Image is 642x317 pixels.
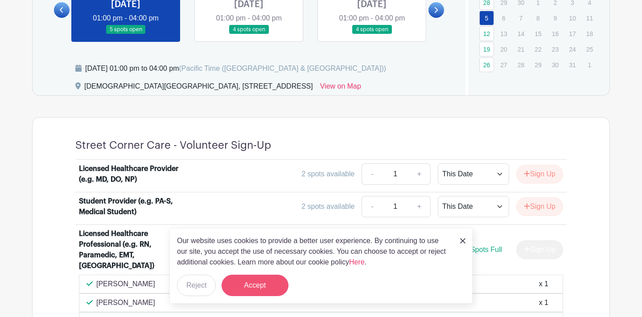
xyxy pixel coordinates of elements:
[222,275,288,296] button: Accept
[565,11,580,25] p: 10
[362,163,382,185] a: -
[516,197,563,216] button: Sign Up
[301,169,354,179] div: 2 spots available
[177,275,216,296] button: Reject
[539,297,548,308] div: x 1
[496,11,511,25] p: 6
[496,58,511,72] p: 27
[582,42,597,56] p: 25
[479,57,494,72] a: 26
[349,258,365,266] a: Here
[565,27,580,41] p: 17
[79,196,189,217] div: Student Provider (e.g. PA-S, Medical Student)
[548,11,563,25] p: 9
[531,42,545,56] p: 22
[514,11,528,25] p: 7
[582,11,597,25] p: 11
[548,42,563,56] p: 23
[84,81,313,95] div: [DEMOGRAPHIC_DATA][GEOGRAPHIC_DATA], [STREET_ADDRESS]
[79,228,189,271] div: Licensed Healthcare Professional (e.g. RN, Paramedic, EMT, [GEOGRAPHIC_DATA])
[582,58,597,72] p: 1
[301,201,354,212] div: 2 spots available
[96,279,155,289] p: [PERSON_NAME]
[548,58,563,72] p: 30
[565,42,580,56] p: 24
[479,42,494,57] a: 19
[479,26,494,41] a: 12
[408,163,431,185] a: +
[460,238,465,244] img: close_button-5f87c8562297e5c2d7936805f587ecaba9071eb48480494691a3f1689db116b3.svg
[516,165,563,183] button: Sign Up
[177,236,451,268] p: Our website uses cookies to provide a better user experience. By continuing to use our site, you ...
[514,27,528,41] p: 14
[496,42,511,56] p: 20
[179,65,386,72] span: (Pacific Time ([GEOGRAPHIC_DATA] & [GEOGRAPHIC_DATA]))
[96,297,155,308] p: [PERSON_NAME]
[320,81,361,95] a: View on Map
[514,58,528,72] p: 28
[408,196,431,217] a: +
[79,163,189,185] div: Licensed Healthcare Provider (e.g. MD, DO, NP)
[539,279,548,289] div: x 1
[531,58,545,72] p: 29
[548,27,563,41] p: 16
[362,196,382,217] a: -
[565,58,580,72] p: 31
[582,27,597,41] p: 18
[514,42,528,56] p: 21
[85,63,386,74] div: [DATE] 01:00 pm to 04:00 pm
[75,139,271,152] h4: Street Corner Care - Volunteer Sign-Up
[470,246,502,253] span: Spots Full
[531,11,545,25] p: 8
[531,27,545,41] p: 15
[496,27,511,41] p: 13
[479,11,494,25] a: 5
